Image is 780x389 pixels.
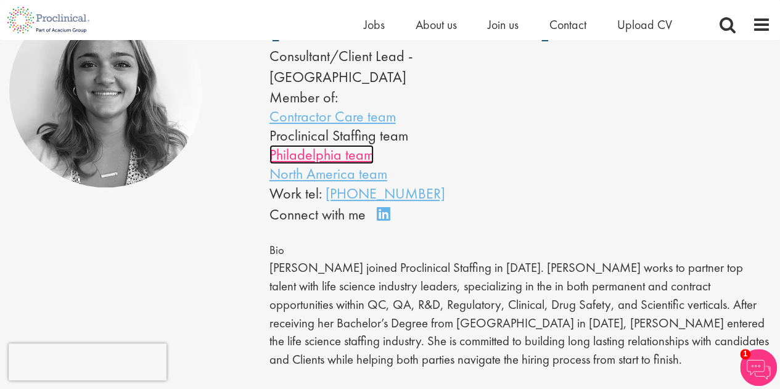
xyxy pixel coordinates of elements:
[740,349,777,386] img: Chatbot
[617,17,672,33] a: Upload CV
[269,164,387,183] a: North America team
[416,17,457,33] a: About us
[269,107,396,126] a: Contractor Care team
[9,343,166,380] iframe: reCAPTCHA
[326,184,445,203] a: [PHONE_NUMBER]
[549,17,586,33] a: Contact
[269,243,284,258] span: Bio
[740,349,750,359] span: 1
[269,259,771,369] p: [PERSON_NAME] joined Proclinical Staffing in [DATE]. [PERSON_NAME] works to partner top talent wi...
[488,17,519,33] a: Join us
[269,184,322,203] span: Work tel:
[269,88,338,107] label: Member of:
[269,145,374,164] a: Philadelphia team
[269,46,483,88] div: Consultant/Client Lead - [GEOGRAPHIC_DATA]
[269,126,483,145] li: Proclinical Staffing team
[364,17,385,33] a: Jobs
